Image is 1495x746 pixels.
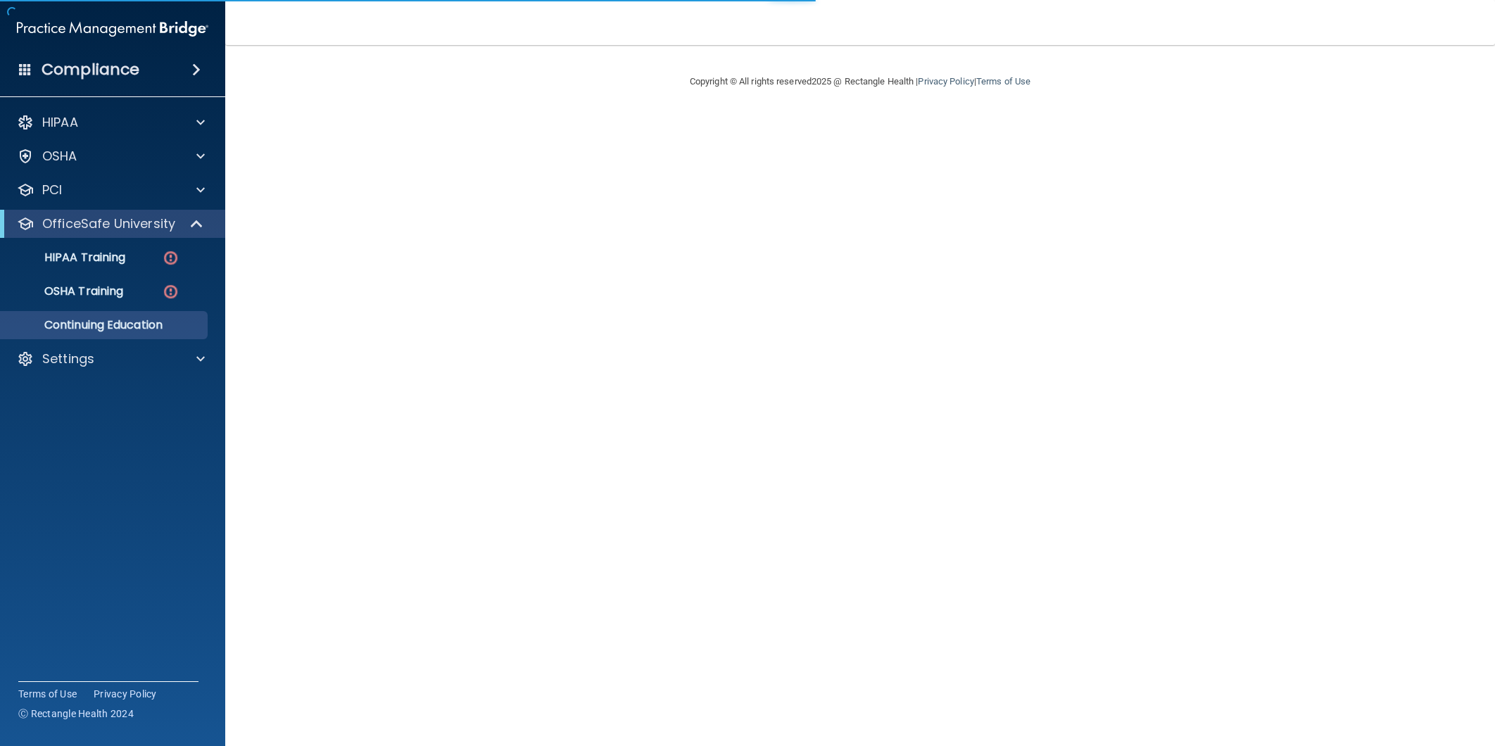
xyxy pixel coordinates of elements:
[42,182,62,198] p: PCI
[603,59,1117,104] div: Copyright © All rights reserved 2025 @ Rectangle Health | |
[918,76,973,87] a: Privacy Policy
[17,182,205,198] a: PCI
[9,318,201,332] p: Continuing Education
[17,114,205,131] a: HIPAA
[42,350,94,367] p: Settings
[18,707,134,721] span: Ⓒ Rectangle Health 2024
[42,148,77,165] p: OSHA
[9,284,123,298] p: OSHA Training
[42,215,175,232] p: OfficeSafe University
[976,76,1030,87] a: Terms of Use
[162,249,179,267] img: danger-circle.6113f641.png
[162,283,179,301] img: danger-circle.6113f641.png
[42,60,139,80] h4: Compliance
[17,15,208,43] img: PMB logo
[17,350,205,367] a: Settings
[94,687,157,701] a: Privacy Policy
[17,148,205,165] a: OSHA
[9,251,125,265] p: HIPAA Training
[42,114,78,131] p: HIPAA
[17,215,204,232] a: OfficeSafe University
[18,687,77,701] a: Terms of Use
